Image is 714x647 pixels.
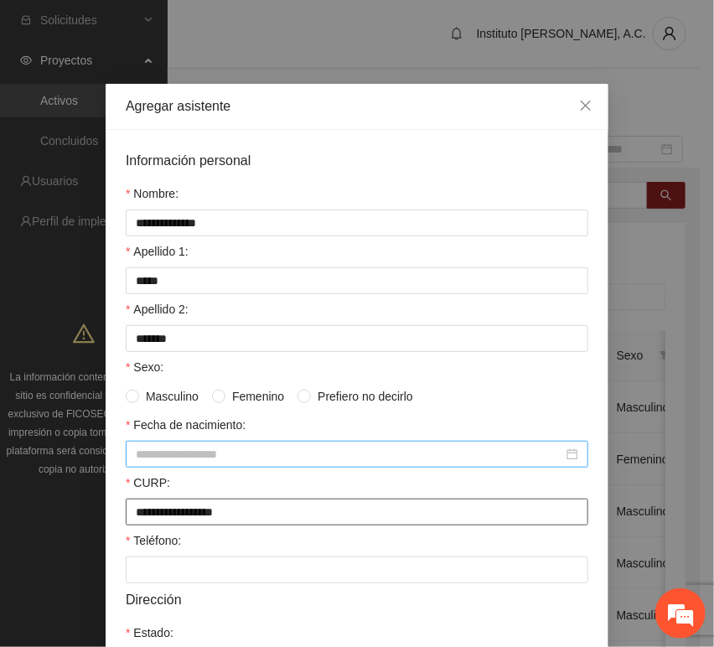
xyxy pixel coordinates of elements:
[126,556,588,583] input: Teléfono:
[97,224,231,393] span: Estamos en línea.
[126,97,588,116] div: Agregar asistente
[126,325,588,352] input: Apellido 2:
[126,624,173,642] label: Estado:
[126,358,163,376] label: Sexo:
[126,300,189,318] label: Apellido 2:
[87,85,282,107] div: Chatee con nosotros ahora
[579,99,592,112] span: close
[126,589,182,610] span: Dirección
[126,242,189,261] label: Apellido 1:
[126,210,588,236] input: Nombre:
[225,387,291,406] span: Femenino
[126,474,170,492] label: CURP:
[563,84,608,129] button: Close
[275,8,315,49] div: Minimizar ventana de chat en vivo
[126,416,246,434] label: Fecha de nacimiento:
[126,499,588,525] input: CURP:
[126,184,178,203] label: Nombre:
[126,267,588,294] input: Apellido 1:
[126,531,181,550] label: Teléfono:
[126,150,251,171] span: Información personal
[139,387,205,406] span: Masculino
[8,458,319,516] textarea: Escriba su mensaje y pulse “Intro”
[136,445,563,463] input: Fecha de nacimiento:
[311,387,420,406] span: Prefiero no decirlo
